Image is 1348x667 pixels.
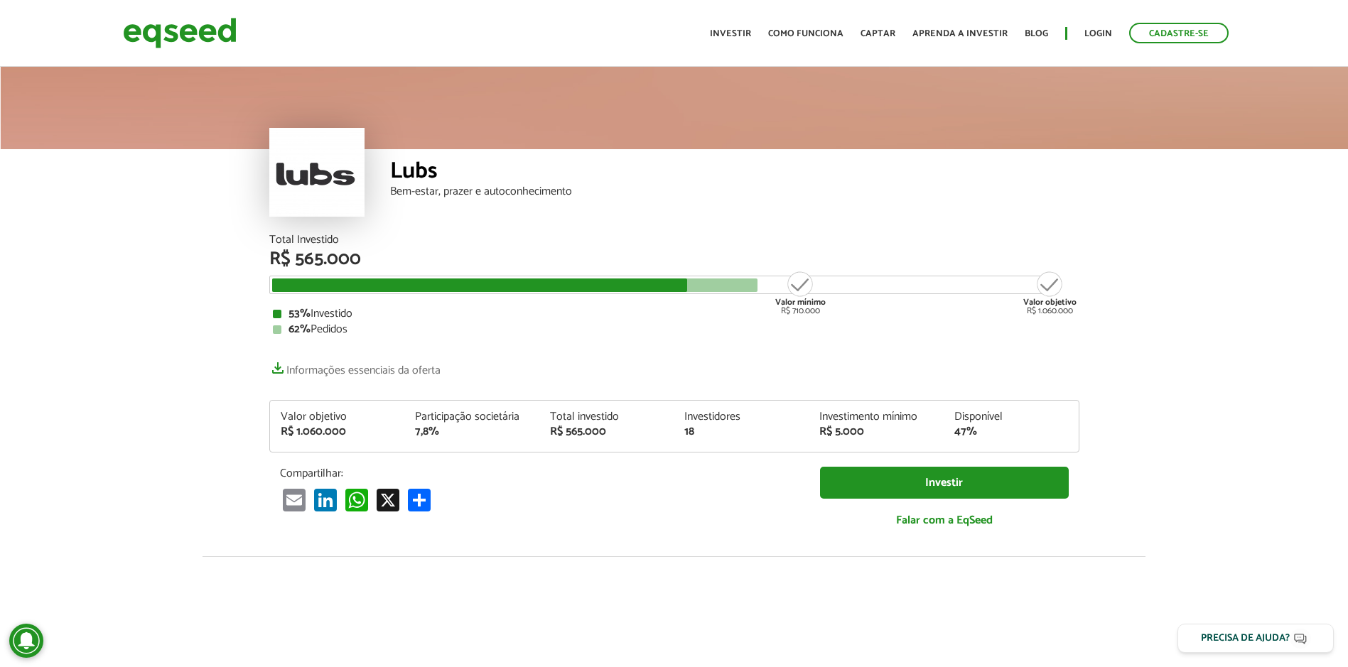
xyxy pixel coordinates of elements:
a: LinkedIn [311,487,340,511]
a: Captar [861,29,895,38]
img: EqSeed [123,14,237,52]
a: WhatsApp [343,487,371,511]
div: 47% [954,426,1068,438]
a: Login [1084,29,1112,38]
div: Bem-estar, prazer e autoconhecimento [390,186,1079,197]
div: R$ 1.060.000 [281,426,394,438]
a: Email [280,487,308,511]
a: Informações essenciais da oferta [269,357,441,376]
div: Total investido [550,411,664,423]
div: Investidores [684,411,798,423]
a: Falar com a EqSeed [820,506,1069,535]
div: 7,8% [415,426,529,438]
div: R$ 710.000 [774,270,827,315]
div: R$ 5.000 [819,426,933,438]
strong: 62% [289,320,311,339]
strong: 53% [289,304,311,323]
a: Aprenda a investir [912,29,1008,38]
div: Disponível [954,411,1068,423]
div: R$ 565.000 [269,250,1079,269]
a: Investir [710,29,751,38]
div: Participação societária [415,411,529,423]
div: Lubs [390,160,1079,186]
a: X [374,487,402,511]
div: Pedidos [273,324,1076,335]
div: 18 [684,426,798,438]
p: Compartilhar: [280,467,799,480]
strong: Valor mínimo [775,295,826,309]
div: R$ 565.000 [550,426,664,438]
div: R$ 1.060.000 [1023,270,1077,315]
div: Valor objetivo [281,411,394,423]
div: Investimento mínimo [819,411,933,423]
a: Cadastre-se [1129,23,1229,43]
a: Compartilhar [405,487,433,511]
div: Investido [273,308,1076,320]
div: Total Investido [269,234,1079,246]
strong: Valor objetivo [1023,295,1077,309]
a: Como funciona [768,29,843,38]
a: Blog [1025,29,1048,38]
a: Investir [820,467,1069,499]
